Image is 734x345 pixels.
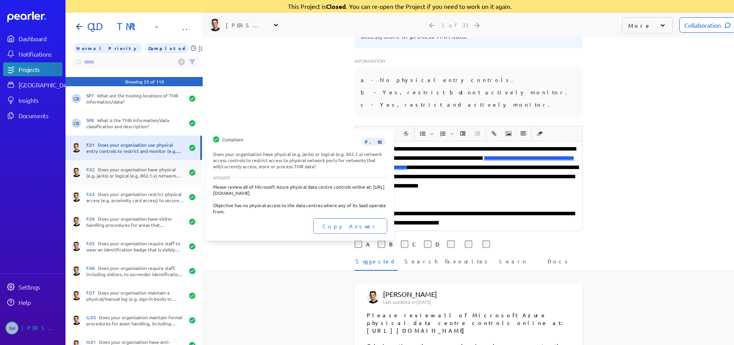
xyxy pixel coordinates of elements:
span: Strike through [399,127,413,140]
a: [GEOGRAPHIC_DATA] [3,78,62,92]
div: 3 of 33 [441,22,469,28]
label: C [412,240,418,248]
a: SW[PERSON_NAME] [3,318,62,338]
div: Help [18,298,62,306]
a: Documents [3,109,62,122]
button: Insert table [517,127,530,140]
a: Dashboard [3,32,62,45]
div: Does your organisation require staff to wear an identification badge that is visibly worn for are... [86,240,184,253]
div: [GEOGRAPHIC_DATA] [18,81,76,89]
label: B [389,240,395,248]
span: Steve Whittington [5,322,18,335]
img: James Layton [72,217,81,226]
div: [PERSON_NAME] [226,21,264,29]
span: Docs [548,257,570,270]
span: All Questions Completed [145,43,189,53]
span: Italic [370,127,384,140]
button: Clear Formatting [533,127,546,140]
span: Cass Bisset [72,94,81,103]
span: F.04 [86,216,98,222]
div: Does your organisation have physical (e.g. jacks) or logical (e.g. 802.1.x) network access contro... [213,151,387,169]
pre: a - No physical entry controls. b - Yes, restrict but not actively monitor. c - Yes, restrict and... [361,74,572,111]
div: Settings [18,283,62,291]
span: Learn [499,257,527,270]
span: Insert Image [502,127,516,140]
h1: QLD TMR - Security Questionnaire [84,20,190,33]
strong: Closed [326,2,346,10]
a: Projects [3,62,62,76]
img: James Layton [72,242,81,251]
button: Insert Ordered List [436,127,449,140]
div: Does your organisation have visitor handling procedures for areas that will/currently access, sto... [86,216,184,228]
img: James Layton [72,143,81,152]
img: James Layton [72,193,81,202]
span: Insert Ordered List [436,127,455,140]
span: Insert table [516,127,530,140]
div: Does your organisation have physical (e.g. jacks) or logical (e.g. 802.1.x) network access contro... [86,166,184,179]
span: F.03 [86,191,98,197]
div: [PERSON_NAME] [22,322,60,335]
a: Notifications [3,47,62,61]
p: Information [354,57,583,64]
span: F.01 [86,142,98,148]
span: SP7 [86,92,97,99]
div: Projects [18,65,62,73]
button: Strike through [400,127,413,140]
span: Underline [385,127,398,140]
p: Last updated on [DATE] [383,299,497,305]
span: F.02 [86,166,98,172]
span: Priority [73,43,142,53]
div: Does your organisation maintain a physical/manual log (e.g. sign-in book) or logical (e.g. proxim... [86,290,184,302]
div: Does your organisation require staff, including visitors, to surrender identification passes when... [86,265,184,277]
span: F.06 [86,265,98,271]
span: G.03 [86,314,99,320]
img: James Layton [72,291,81,300]
img: James Layton [72,168,81,177]
span: Compliant [222,136,244,146]
img: James Layton [367,291,379,303]
img: James Layton [72,266,81,276]
span: F.07 [86,290,98,296]
span: H.01 [86,339,99,345]
a: Settings [3,280,62,294]
button: Insert link [487,127,501,140]
span: Favourites [445,257,490,270]
button: Insert Image [502,127,515,140]
span: Increase Indent [456,127,470,140]
span: Clear Formatting [533,127,547,140]
span: F.02 [362,138,386,146]
p: [DATE] [198,44,217,53]
div: Dashboard [18,35,62,42]
span: Search [405,257,438,270]
div: Does your organisation maintain formal procedures for asset handling, including return of assets,... [86,314,184,327]
span: Insert Unordered List [416,127,435,140]
label: A [366,240,371,248]
button: Increase Indent [456,127,469,140]
div: Does your organisation use physical entry controls to restrict and monitor (e.g. CCTV) physical a... [86,142,184,154]
div: Documents [18,112,62,119]
span: F.05 [86,240,98,246]
div: Notifications [18,50,62,58]
span: Copy Answer [322,222,378,230]
a: Dashboard [7,12,62,22]
div: Insights [18,96,62,104]
button: Insert Unordered List [416,127,429,140]
span: Bold [355,127,369,140]
label: D [435,240,441,248]
img: James Layton [72,316,81,325]
div: Does your organisation restrict physical access (e.g. proximity card access) to secure areas (e.g... [86,191,184,203]
div: What are the hosting locations of TMR information/data? [86,92,184,105]
div: Showing 33 of 110 [125,79,164,85]
span: Decrease Indent [470,127,484,140]
a: Insights [3,93,62,107]
span: Suggested [356,257,396,270]
p: [PERSON_NAME] [383,290,497,299]
span: Cass Bisset [72,119,81,128]
p: More [628,22,651,29]
div: What is the TMR information/data classification and description? [86,117,184,129]
span: ANSWER [213,175,230,180]
a: Help [3,295,62,309]
img: James Layton [209,19,221,31]
button: Copy Answer [313,218,387,234]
